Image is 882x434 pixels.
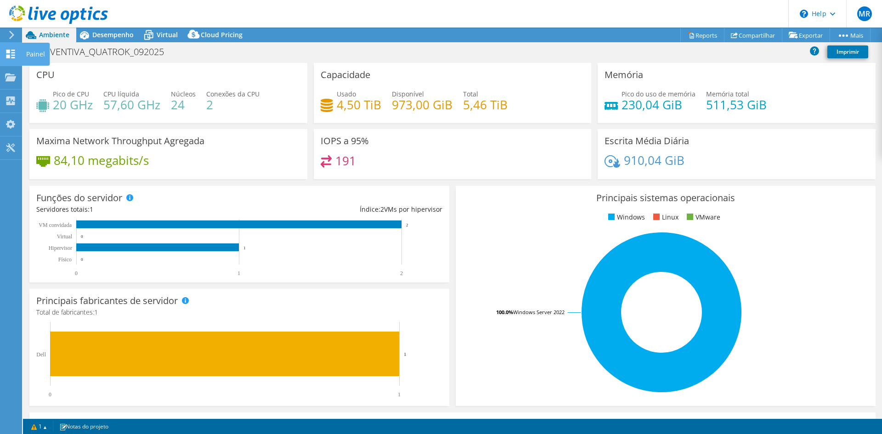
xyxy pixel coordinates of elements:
[622,90,695,98] span: Pico do uso de memória
[243,246,246,250] text: 1
[103,90,139,98] span: CPU líquida
[398,391,401,398] text: 1
[36,70,55,80] h3: CPU
[81,234,83,239] text: 0
[201,30,243,39] span: Cloud Pricing
[36,307,442,317] h4: Total de fabricantes:
[30,47,178,57] h1: PREVENTIVA_QUATROK_092025
[400,270,403,276] text: 2
[92,30,134,39] span: Desempenho
[36,351,46,358] text: Dell
[392,100,452,110] h4: 973,00 GiB
[49,245,72,251] text: Hipervisor
[53,421,115,432] a: Notas do projeto
[49,391,51,398] text: 0
[605,136,689,146] h3: Escrita Média Diária
[624,155,684,165] h4: 910,04 GiB
[684,212,720,222] li: VMware
[25,421,53,432] a: 1
[206,100,260,110] h4: 2
[605,70,643,80] h3: Memória
[622,100,695,110] h4: 230,04 GiB
[58,256,72,263] tspan: Físico
[392,90,424,98] span: Disponível
[337,100,381,110] h4: 4,50 TiB
[404,351,407,357] text: 1
[171,90,196,98] span: Núcleos
[463,100,508,110] h4: 5,46 TiB
[22,43,50,66] div: Painel
[90,205,93,214] span: 1
[171,100,196,110] h4: 24
[830,28,871,42] a: Mais
[706,90,749,98] span: Memória total
[206,90,260,98] span: Conexões da CPU
[496,309,513,316] tspan: 100.0%
[239,204,442,214] div: Índice: VMs por hipervisor
[651,212,678,222] li: Linux
[606,212,645,222] li: Windows
[680,28,724,42] a: Reports
[54,155,149,165] h4: 84,10 megabits/s
[94,308,98,316] span: 1
[380,205,384,214] span: 2
[827,45,868,58] a: Imprimir
[36,204,239,214] div: Servidores totais:
[157,30,178,39] span: Virtual
[57,233,73,240] text: Virtual
[337,90,356,98] span: Usado
[782,28,830,42] a: Exportar
[463,193,869,203] h3: Principais sistemas operacionais
[706,100,767,110] h4: 511,53 GiB
[335,156,356,166] h4: 191
[53,100,93,110] h4: 20 GHz
[36,193,122,203] h3: Funções do servidor
[724,28,782,42] a: Compartilhar
[513,309,565,316] tspan: Windows Server 2022
[81,257,83,262] text: 0
[39,222,72,228] text: VM convidada
[103,100,160,110] h4: 57,60 GHz
[36,136,204,146] h3: Maxima Network Throughput Agregada
[36,296,178,306] h3: Principais fabricantes de servidor
[39,30,69,39] span: Ambiente
[75,270,78,276] text: 0
[406,223,408,227] text: 2
[237,270,240,276] text: 1
[463,90,478,98] span: Total
[321,70,370,80] h3: Capacidade
[321,136,369,146] h3: IOPS a 95%
[800,10,808,18] svg: \n
[857,6,872,21] span: MR
[53,90,89,98] span: Pico de CPU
